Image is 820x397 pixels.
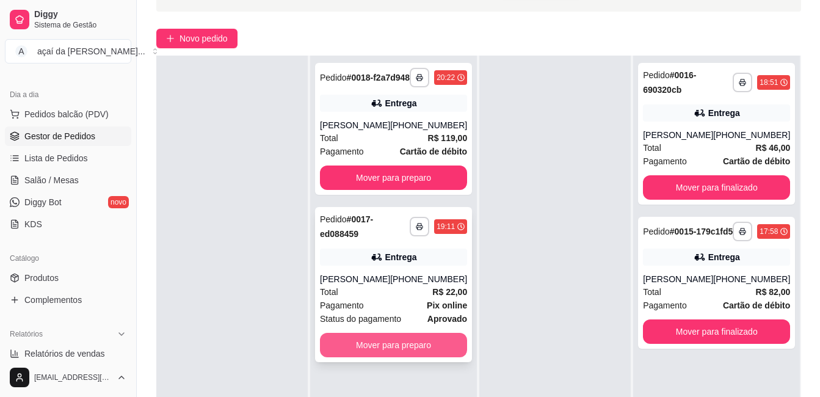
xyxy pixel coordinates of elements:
button: Mover para preparo [320,166,467,190]
span: Pagamento [643,155,687,168]
a: KDS [5,214,131,234]
span: Total [643,141,661,155]
div: [PERSON_NAME] [320,119,390,131]
div: [PHONE_NUMBER] [390,273,467,285]
div: Entrega [708,107,740,119]
strong: R$ 119,00 [428,133,468,143]
a: Produtos [5,268,131,288]
span: Pedido [643,70,670,80]
span: Relatórios de vendas [24,348,105,360]
span: KDS [24,218,42,230]
div: Entrega [708,251,740,263]
span: Pedido [643,227,670,236]
div: 17:58 [760,227,778,236]
div: [PERSON_NAME] [643,273,713,285]
span: Pagamento [643,299,687,312]
span: Produtos [24,272,59,284]
span: Pedidos balcão (PDV) [24,108,109,120]
div: Catálogo [5,249,131,268]
span: A [15,45,27,57]
div: Entrega [385,97,417,109]
span: Lista de Pedidos [24,152,88,164]
div: [PHONE_NUMBER] [390,119,467,131]
div: [PHONE_NUMBER] [713,273,790,285]
div: Entrega [385,251,417,263]
div: 20:22 [437,73,455,82]
span: Pedido [320,73,347,82]
a: Lista de Pedidos [5,148,131,168]
button: Mover para finalizado [643,319,790,344]
strong: Pix online [427,300,467,310]
span: Pagamento [320,299,364,312]
strong: R$ 82,00 [756,287,791,297]
button: Select a team [5,39,131,64]
button: Pedidos balcão (PDV) [5,104,131,124]
strong: aprovado [427,314,467,324]
strong: # 0016-690320cb [643,70,696,95]
strong: Cartão de débito [723,156,790,166]
span: Sistema de Gestão [34,20,126,30]
span: Novo pedido [180,32,228,45]
div: 19:11 [437,222,455,231]
span: Complementos [24,294,82,306]
a: Complementos [5,290,131,310]
div: Dia a dia [5,85,131,104]
span: Diggy Bot [24,196,62,208]
a: Gestor de Pedidos [5,126,131,146]
strong: # 0017-ed088459 [320,214,373,239]
button: Mover para preparo [320,333,467,357]
strong: R$ 22,00 [432,287,467,297]
strong: Cartão de débito [723,300,790,310]
strong: # 0015-179c1fd5 [670,227,733,236]
span: Total [320,285,338,299]
a: Relatórios de vendas [5,344,131,363]
span: Total [643,285,661,299]
button: [EMAIL_ADDRESS][DOMAIN_NAME] [5,363,131,392]
div: [PERSON_NAME] [320,273,390,285]
span: [EMAIL_ADDRESS][DOMAIN_NAME] [34,373,112,382]
button: Mover para finalizado [643,175,790,200]
a: Diggy Botnovo [5,192,131,212]
strong: # 0018-f2a7d948 [347,73,410,82]
a: DiggySistema de Gestão [5,5,131,34]
span: Gestor de Pedidos [24,130,95,142]
strong: R$ 46,00 [756,143,791,153]
div: açaí da [PERSON_NAME] ... [37,45,145,57]
span: Pagamento [320,145,364,158]
span: Diggy [34,9,126,20]
button: Novo pedido [156,29,238,48]
span: plus [166,34,175,43]
span: Total [320,131,338,145]
a: Salão / Mesas [5,170,131,190]
div: [PERSON_NAME] [643,129,713,141]
span: Status do pagamento [320,312,401,326]
div: [PHONE_NUMBER] [713,129,790,141]
span: Salão / Mesas [24,174,79,186]
strong: Cartão de débito [400,147,467,156]
span: Pedido [320,214,347,224]
div: 18:51 [760,78,778,87]
span: Relatórios [10,329,43,339]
